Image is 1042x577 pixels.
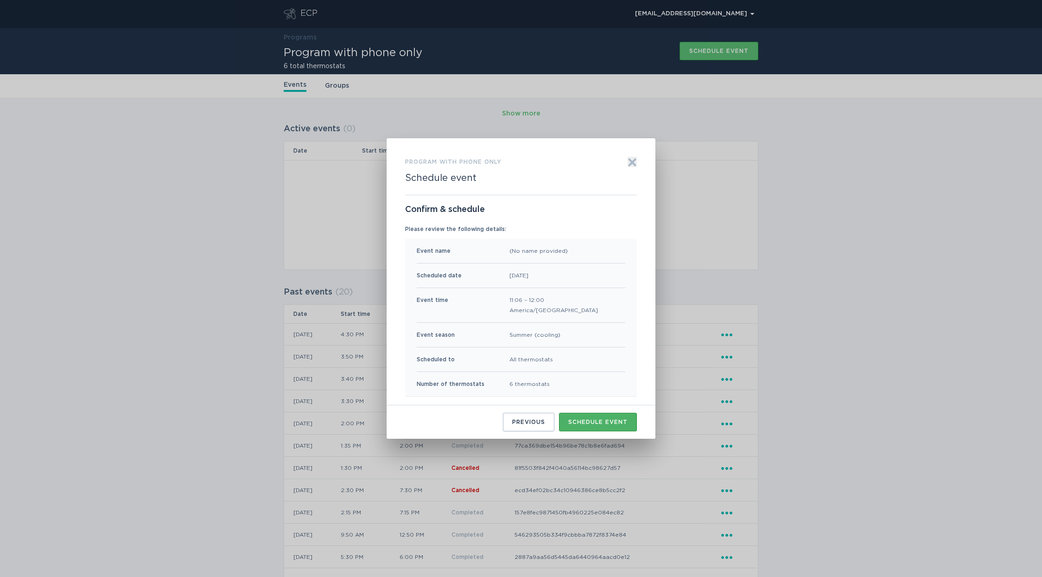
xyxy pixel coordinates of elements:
[559,413,637,431] button: Schedule event
[405,205,637,215] p: Confirm & schedule
[405,173,477,184] h2: Schedule event
[509,270,528,281] div: [DATE]
[509,295,598,305] span: 11:06 – 12:00
[387,138,655,439] div: Form to create an event
[417,379,484,389] div: Number of thermostats
[628,157,637,167] button: Exit
[509,246,568,256] div: (No name provided)
[509,330,560,340] div: Summer (cooling)
[509,354,553,365] div: All thermostats
[503,413,554,431] button: Previous
[509,379,550,389] div: 6 thermostats
[512,419,545,425] div: Previous
[568,419,628,425] div: Schedule event
[417,246,451,256] div: Event name
[417,354,455,365] div: Scheduled to
[405,157,502,167] h3: Program with phone only
[417,330,455,340] div: Event season
[417,270,462,281] div: Scheduled date
[417,295,448,315] div: Event time
[405,224,637,234] div: Please review the following details:
[509,305,598,315] span: America/[GEOGRAPHIC_DATA]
